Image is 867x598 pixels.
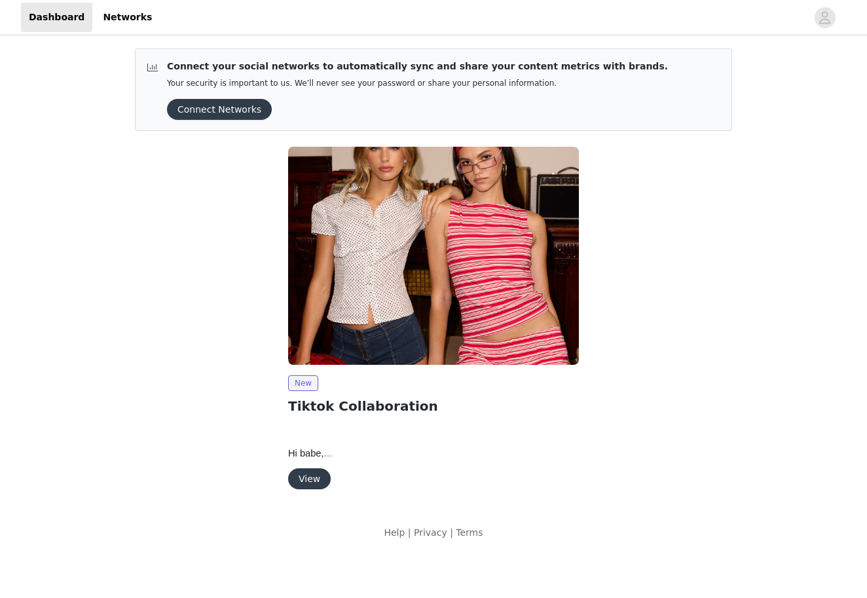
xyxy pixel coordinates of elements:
[21,3,92,32] a: Dashboard
[167,79,668,88] p: Your security is important to us. We’ll never see your password or share your personal information.
[456,527,483,538] a: Terms
[167,60,668,73] p: Connect your social networks to automatically sync and share your content metrics with brands.
[288,375,318,391] span: New
[408,527,411,538] span: |
[95,3,160,32] a: Networks
[167,99,272,120] button: Connect Networks
[384,527,405,538] a: Help
[288,468,331,489] button: View
[288,474,331,484] a: View
[819,7,831,28] div: avatar
[288,147,579,365] img: Edikted
[288,448,333,458] span: Hi babe,
[414,527,447,538] a: Privacy
[288,396,579,416] h2: Tiktok Collaboration
[450,527,453,538] span: |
